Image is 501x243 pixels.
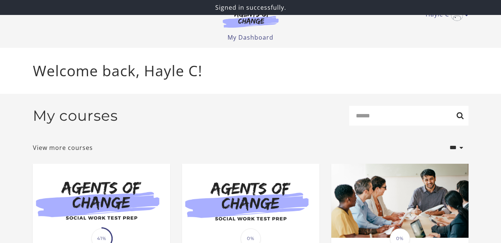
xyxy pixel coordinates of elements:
img: Agents of Change Logo [215,10,286,28]
p: Signed in successfully. [3,3,498,12]
h2: My courses [33,107,118,124]
p: Welcome back, Hayle C! [33,60,469,82]
a: Toggle menu [426,9,465,21]
a: View more courses [33,143,93,152]
a: My Dashboard [228,33,273,41]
